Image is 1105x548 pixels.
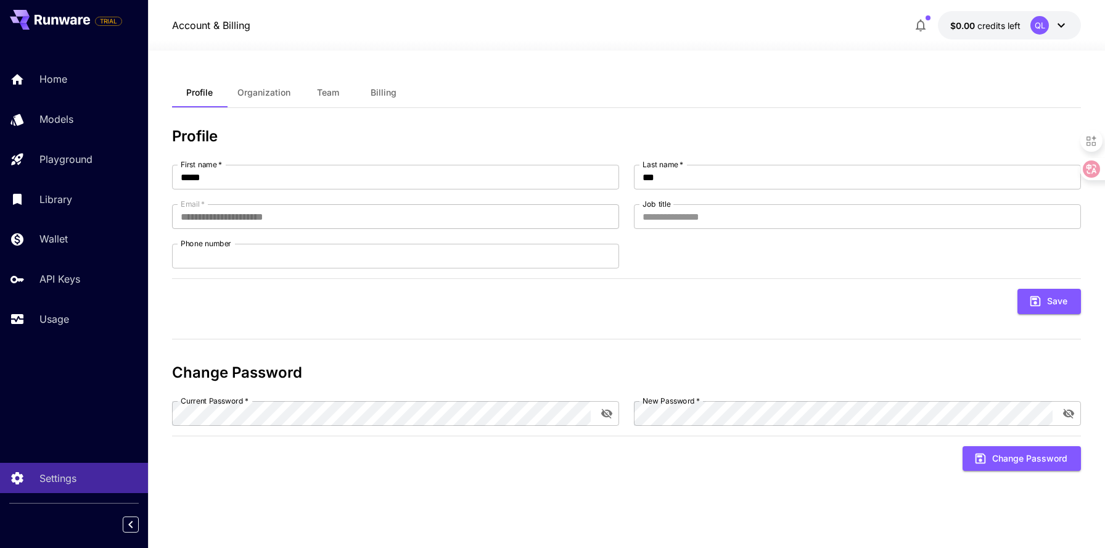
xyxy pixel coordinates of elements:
[172,364,1081,381] h3: Change Password
[123,517,139,533] button: Collapse sidebar
[963,446,1081,471] button: Change Password
[132,513,148,536] div: Collapse sidebar
[596,402,618,425] button: toggle password visibility
[317,87,339,98] span: Team
[643,396,700,406] label: New Password
[1017,289,1081,314] button: Save
[181,238,231,249] label: Phone number
[643,159,683,170] label: Last name
[172,18,250,33] nav: breadcrumb
[181,396,249,406] label: Current Password
[181,199,205,209] label: Email
[186,87,213,98] span: Profile
[39,312,69,326] p: Usage
[938,11,1081,39] button: $0.00QL
[950,20,977,31] span: $0.00
[39,152,92,167] p: Playground
[39,72,67,86] p: Home
[39,471,76,486] p: Settings
[643,199,671,209] label: Job title
[39,112,73,127] p: Models
[237,87,290,98] span: Organization
[950,19,1021,32] div: $0.00
[39,272,80,286] p: API Keys
[1030,16,1049,35] div: QL
[1058,402,1080,425] button: toggle password visibility
[977,20,1021,31] span: credits left
[96,17,121,26] span: TRIAL
[172,18,250,33] a: Account & Billing
[371,87,396,98] span: Billing
[39,231,68,246] p: Wallet
[181,159,222,170] label: First name
[39,192,72,207] p: Library
[95,14,122,28] span: Add your payment card to enable full platform functionality.
[172,128,1081,145] h3: Profile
